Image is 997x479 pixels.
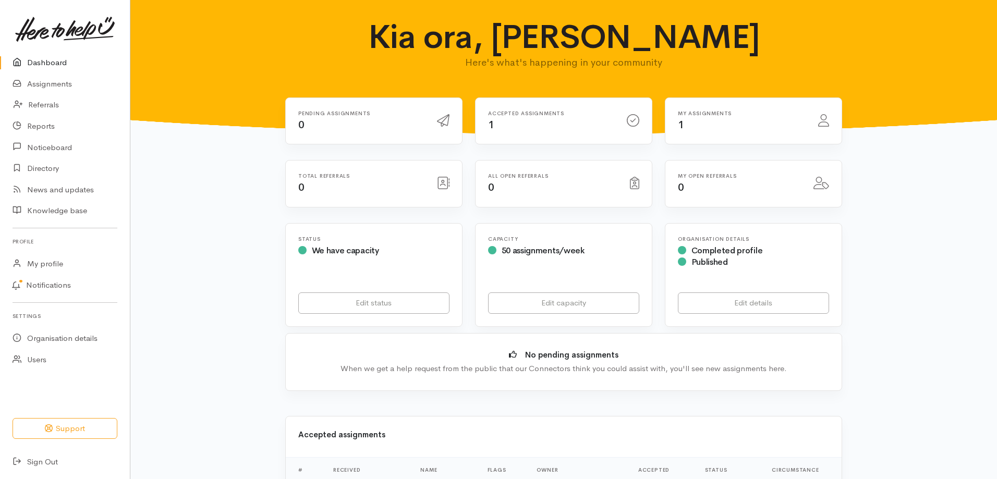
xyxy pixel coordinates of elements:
[13,309,117,323] h6: Settings
[298,292,449,314] a: Edit status
[678,236,829,242] h6: Organisation Details
[488,118,494,131] span: 1
[678,181,684,194] span: 0
[312,245,379,256] span: We have capacity
[298,173,424,179] h6: Total referrals
[678,292,829,314] a: Edit details
[502,245,585,256] span: 50 assignments/week
[488,236,639,242] h6: Capacity
[488,292,639,314] a: Edit capacity
[13,235,117,249] h6: Profile
[298,181,305,194] span: 0
[298,118,305,131] span: 0
[488,110,614,116] h6: Accepted assignments
[360,19,768,55] h1: Kia ora, [PERSON_NAME]
[678,173,801,179] h6: My open referrals
[13,418,117,439] button: Support
[488,173,617,179] h6: All open referrals
[691,245,763,256] span: Completed profile
[525,350,618,360] b: No pending assignments
[691,256,728,267] span: Published
[298,429,385,439] b: Accepted assignments
[298,236,449,242] h6: Status
[360,55,768,70] p: Here's what's happening in your community
[488,181,494,194] span: 0
[678,110,806,116] h6: My assignments
[298,110,424,116] h6: Pending assignments
[301,363,826,375] div: When we get a help request from the public that our Connectors think you could assist with, you'l...
[678,118,684,131] span: 1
